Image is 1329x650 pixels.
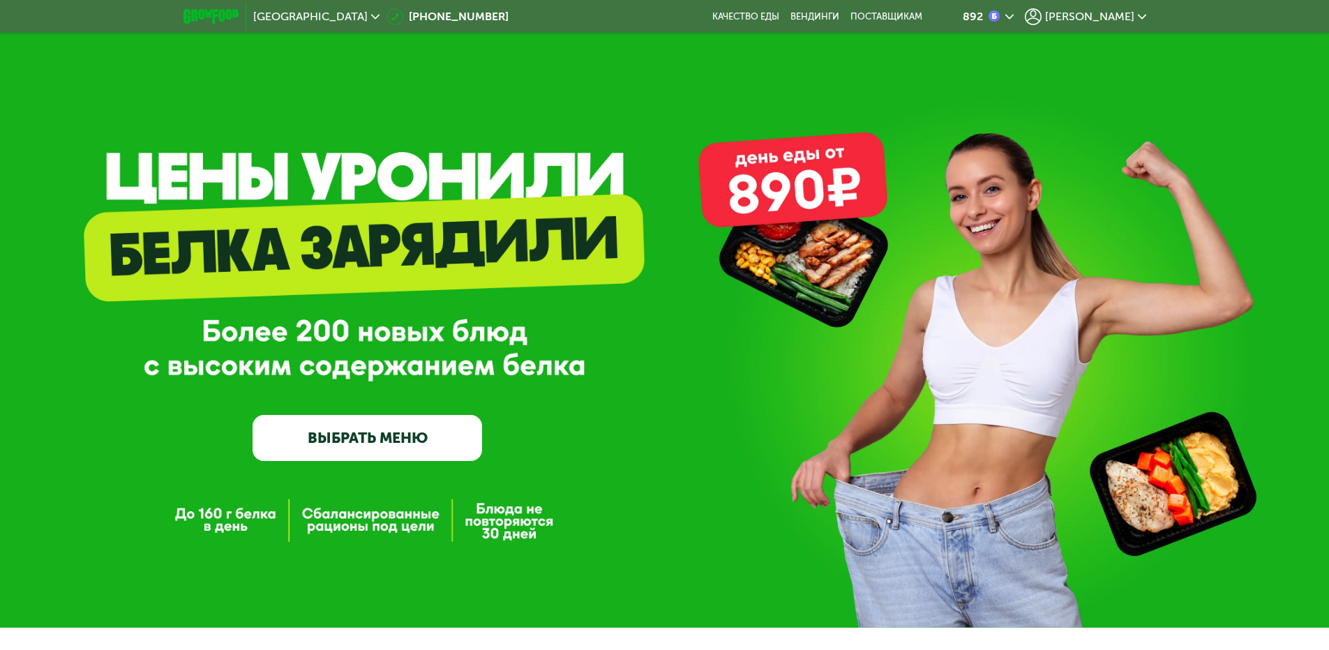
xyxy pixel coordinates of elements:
a: ВЫБРАТЬ МЕНЮ [253,415,482,461]
div: 892 [963,11,983,22]
span: [PERSON_NAME] [1045,11,1134,22]
a: [PHONE_NUMBER] [386,8,509,25]
a: Вендинги [790,11,839,22]
div: поставщикам [850,11,922,22]
a: Качество еды [712,11,779,22]
span: [GEOGRAPHIC_DATA] [253,11,368,22]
